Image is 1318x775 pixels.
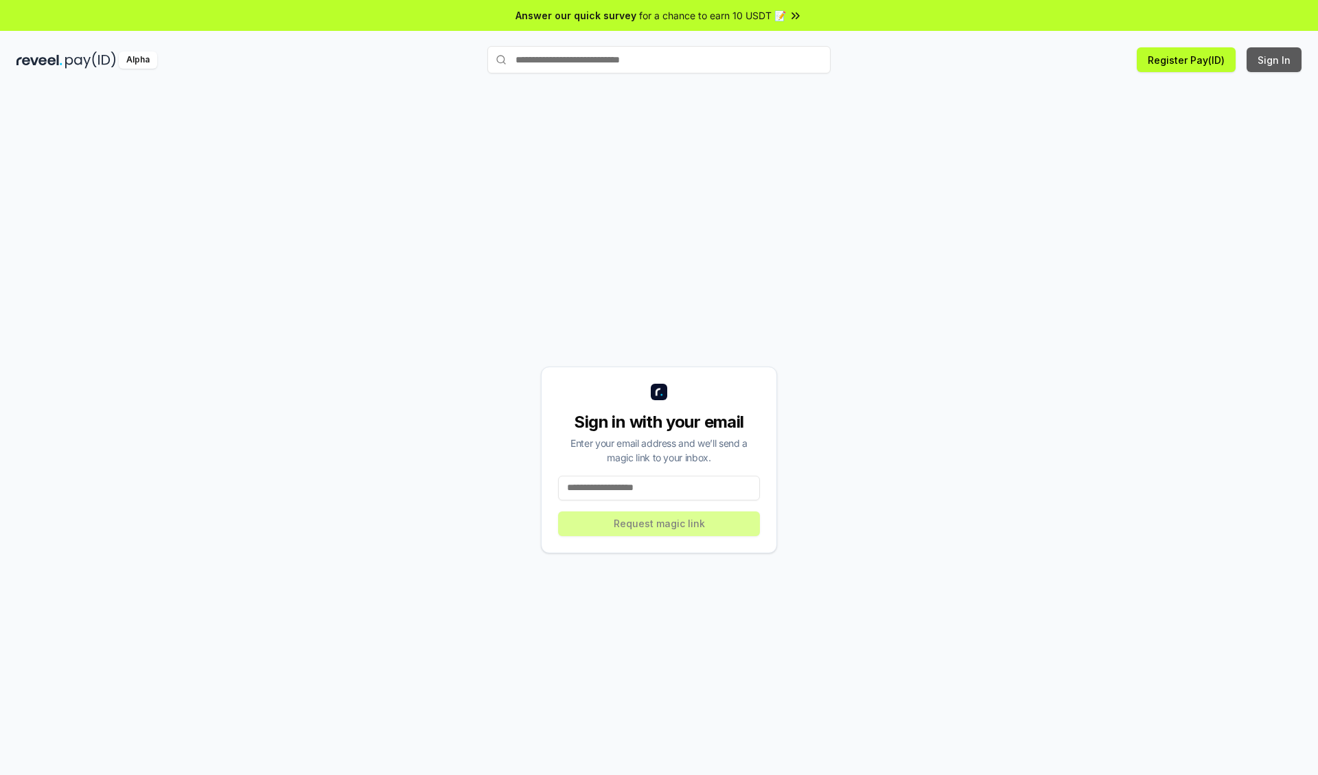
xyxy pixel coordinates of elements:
[16,51,62,69] img: reveel_dark
[651,384,667,400] img: logo_small
[558,436,760,465] div: Enter your email address and we’ll send a magic link to your inbox.
[558,411,760,433] div: Sign in with your email
[119,51,157,69] div: Alpha
[1247,47,1302,72] button: Sign In
[1137,47,1236,72] button: Register Pay(ID)
[65,51,116,69] img: pay_id
[639,8,786,23] span: for a chance to earn 10 USDT 📝
[516,8,636,23] span: Answer our quick survey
